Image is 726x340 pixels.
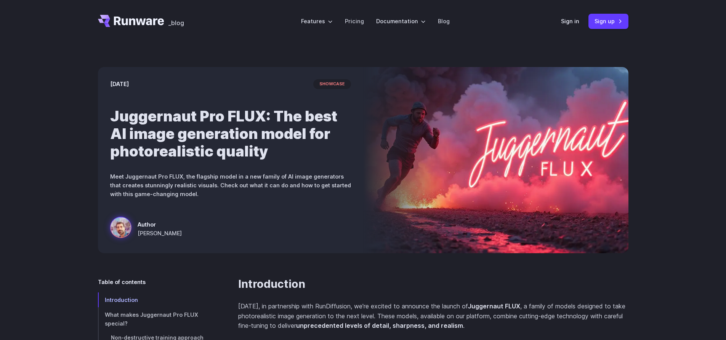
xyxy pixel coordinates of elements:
a: Sign up [588,14,628,29]
a: What makes Juggernaut Pro FLUX special? [98,307,214,331]
span: _blog [168,20,184,26]
span: [PERSON_NAME] [138,229,182,238]
span: What makes Juggernaut Pro FLUX special? [105,311,198,327]
a: Go to / [98,15,164,27]
strong: unprecedented levels of detail, sharpness, and realism [296,322,463,329]
img: creative ad image of powerful runner leaving a trail of pink smoke and sparks, speed, lights floa... [363,67,628,253]
time: [DATE] [110,80,129,88]
a: Blog [438,17,450,26]
span: Author [138,220,182,229]
a: _blog [168,15,184,27]
label: Features [301,17,333,26]
h1: Juggernaut Pro FLUX: The best AI image generation model for photorealistic quality [110,107,351,160]
a: Pricing [345,17,364,26]
a: creative ad image of powerful runner leaving a trail of pink smoke and sparks, speed, lights floa... [110,217,182,241]
strong: Juggernaut FLUX [468,302,520,310]
span: showcase [313,79,351,89]
span: Table of contents [98,278,146,286]
a: Introduction [98,292,214,307]
p: Meet Juggernaut Pro FLUX, the flagship model in a new family of AI image generators that creates ... [110,172,351,198]
a: Introduction [238,278,305,291]
span: Introduction [105,297,138,303]
p: [DATE], in partnership with RunDiffusion, we're excited to announce the launch of , a family of m... [238,302,628,331]
label: Documentation [376,17,426,26]
a: Sign in [561,17,579,26]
